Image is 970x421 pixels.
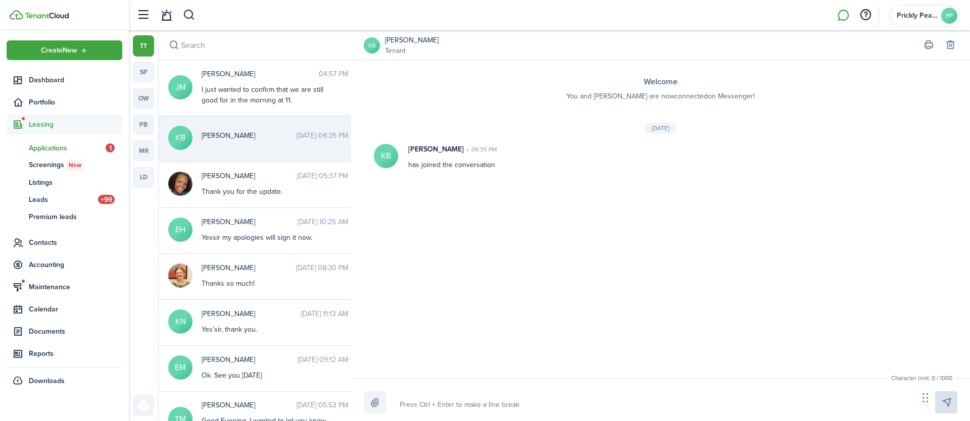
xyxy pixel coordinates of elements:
[168,218,192,242] avatar-text: EH
[923,383,929,413] div: Drag
[7,174,122,191] a: Listings
[374,144,398,168] avatar-text: KB
[857,7,874,24] button: Open resource center
[398,144,845,170] div: has joined the conversation
[941,8,957,24] avatar-text: PP
[133,62,154,83] a: sp
[133,114,154,135] a: pb
[371,76,950,88] h3: Welcome
[183,7,196,24] button: Search
[202,171,297,181] span: Khloe Greggs
[408,144,464,154] p: [PERSON_NAME]
[7,344,122,363] a: Reports
[29,160,122,171] span: Screenings
[29,304,122,314] span: Calendar
[29,194,98,205] span: Leads
[202,232,328,243] div: Yessir my apologies will sign it now.
[202,130,297,141] span: Kathleen Benson
[29,259,122,270] span: Accounting
[29,143,106,153] span: Applications
[298,354,348,365] time: [DATE] 09:12 AM
[297,400,348,410] time: [DATE] 05:53 PM
[7,208,122,225] a: Premium leads
[202,69,319,79] span: Jennifer Milligan
[202,354,298,365] span: Erin McAndrew
[168,75,192,99] avatar-text: JM
[133,6,153,25] button: Open sidebar
[202,400,297,410] span: Tyler Maddox
[202,84,328,106] div: I just wanted to confirm that we are still good for in the morning at 11.
[202,186,328,197] div: Thank you for the update.
[202,278,328,289] div: Thanks so much!
[157,3,176,28] a: Notifications
[385,35,439,45] a: [PERSON_NAME]
[98,195,115,204] span: +99
[168,309,192,334] avatar-text: KN
[29,119,122,130] span: Leasing
[296,262,348,273] time: [DATE] 08:30 PM
[10,10,23,20] img: TenantCloud
[29,97,122,108] span: Portfolio
[7,40,122,60] button: Open menu
[464,145,497,154] time: 04:35 PM
[25,13,69,19] img: TenantCloud
[168,126,192,150] avatar-text: KB
[371,91,950,101] p: You and [PERSON_NAME] are now connected on Messenger!
[29,326,122,337] span: Documents
[133,167,154,188] a: ld
[922,38,936,52] button: Print
[133,35,154,57] a: tt
[7,191,122,208] a: Leads+99
[41,47,77,54] span: Create New
[202,324,328,335] div: Yes’sir, thank you.
[7,156,122,174] a: ScreeningsNew
[69,161,81,170] span: New
[297,130,348,141] time: [DATE] 04:35 PM
[385,45,439,56] a: Tenant
[29,348,122,359] span: Reports
[29,177,122,188] span: Listings
[897,12,937,19] span: Prickly Pear Places LLC
[297,171,348,181] time: [DATE] 05:37 PM
[202,308,301,319] span: Kory Nutt
[319,69,348,79] time: 04:57 PM
[29,237,122,248] span: Contacts
[29,75,122,85] span: Dashboard
[645,123,676,134] div: [DATE]
[7,70,122,90] a: Dashboard
[202,217,298,227] span: Evan Hicks
[29,212,122,222] span: Premium leads
[168,355,192,380] avatar-text: EM
[202,370,328,381] div: Ok. See you [DATE]
[202,262,296,273] span: Lydia Martin
[133,88,154,109] a: ow
[7,139,122,156] a: Applications1
[797,312,970,421] iframe: Chat Widget
[167,38,181,52] button: Search
[29,376,65,386] span: Downloads
[301,308,348,319] time: [DATE] 11:13 AM
[168,172,192,196] img: Khloe Greggs
[29,282,122,292] span: Maintenance
[298,217,348,227] time: [DATE] 10:25 AM
[159,30,356,60] input: search
[168,264,192,288] img: Lydia Martin
[133,140,154,162] a: mr
[943,38,957,52] button: Delete
[106,143,115,152] span: 1
[364,37,380,54] a: KB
